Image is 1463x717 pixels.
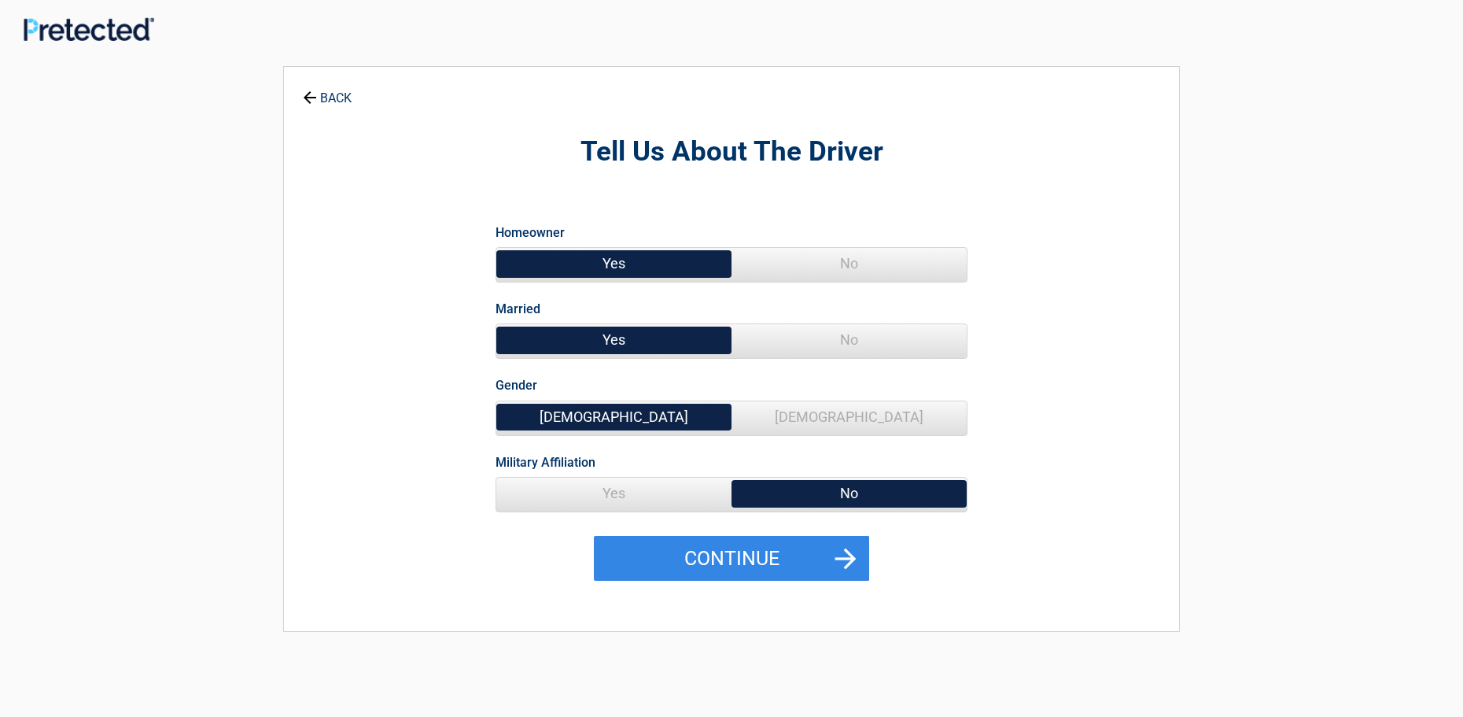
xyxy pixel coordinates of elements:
[24,17,154,41] img: Main Logo
[594,536,869,582] button: Continue
[731,478,967,509] span: No
[496,478,731,509] span: Yes
[496,375,537,396] label: Gender
[496,324,731,356] span: Yes
[731,401,967,433] span: [DEMOGRAPHIC_DATA]
[496,248,731,279] span: Yes
[496,298,540,320] label: Married
[496,222,565,243] label: Homeowner
[731,324,967,356] span: No
[370,134,1093,171] h2: Tell Us About The Driver
[731,248,967,279] span: No
[496,452,595,473] label: Military Affiliation
[496,401,731,433] span: [DEMOGRAPHIC_DATA]
[300,77,355,105] a: BACK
